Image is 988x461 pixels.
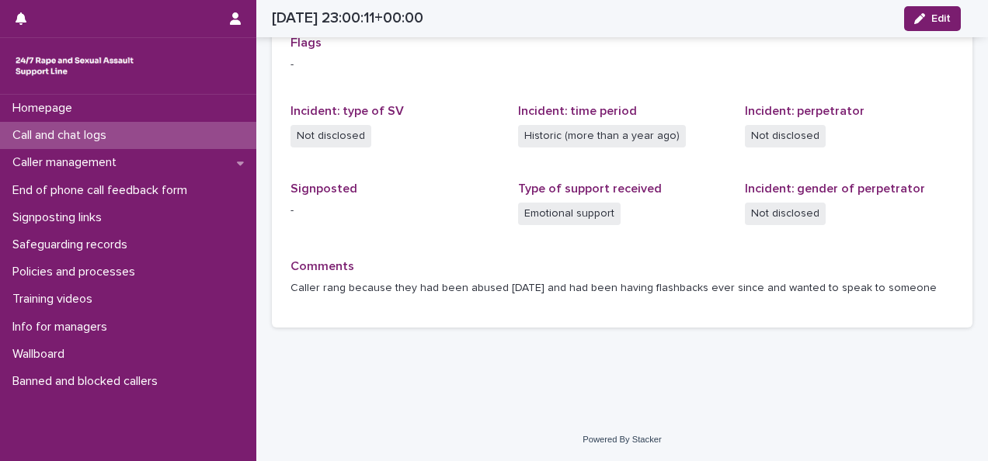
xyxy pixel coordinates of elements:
[583,435,661,444] a: Powered By Stacker
[518,203,621,225] span: Emotional support
[518,182,662,195] span: Type of support received
[290,125,371,147] span: Not disclosed
[290,36,322,49] span: Flags
[6,128,119,143] p: Call and chat logs
[931,13,951,24] span: Edit
[290,182,357,195] span: Signposted
[6,347,77,362] p: Wallboard
[290,280,954,296] p: Caller rang because they had been abused [DATE] and had been having flashbacks ever since and wan...
[290,105,404,117] span: Incident: type of SV
[745,105,864,117] span: Incident: perpetrator
[6,292,105,307] p: Training videos
[290,203,499,219] p: -
[12,50,137,81] img: rhQMoQhaT3yELyF149Cw
[6,183,200,198] p: End of phone call feedback form
[745,125,826,147] span: Not disclosed
[518,125,686,147] span: Historic (more than a year ago)
[6,374,170,389] p: Banned and blocked callers
[904,6,961,31] button: Edit
[290,57,954,73] p: -
[6,155,129,170] p: Caller management
[272,9,423,27] h2: [DATE] 23:00:11+00:00
[290,260,354,272] span: Comments
[6,101,85,116] p: Homepage
[6,320,120,334] p: Info for managers
[6,210,114,225] p: Signposting links
[745,203,826,225] span: Not disclosed
[6,265,148,279] p: Policies and processes
[745,182,925,195] span: Incident: gender of perpetrator
[6,237,140,252] p: Safeguarding records
[518,105,637,117] span: Incident: time period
